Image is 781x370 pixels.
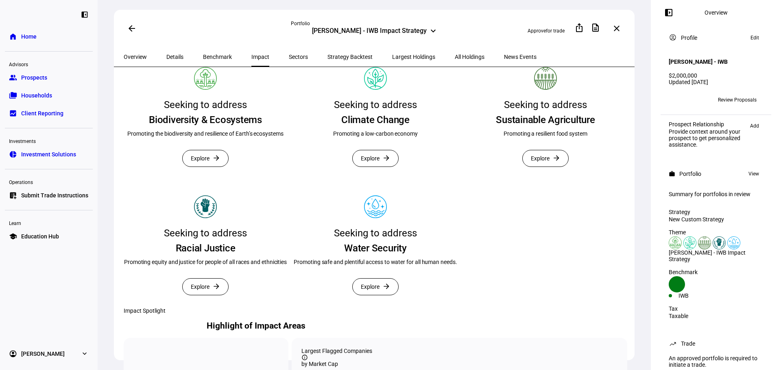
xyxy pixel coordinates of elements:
[382,282,390,290] mat-icon: arrow_forward
[333,130,418,138] div: Promoting a low-carbon economy
[504,130,587,138] div: Promoting a resilient food system
[9,232,17,240] eth-mat-symbol: school
[251,54,269,60] span: Impact
[672,97,678,103] span: JC
[528,28,546,34] span: Approve
[361,279,380,295] span: Explore
[574,23,584,32] mat-icon: ios_share
[21,232,59,240] span: Education Hub
[669,33,763,43] eth-panel-overview-card-header: Profile
[352,150,399,167] button: Explore
[711,93,763,106] button: Review Proposals
[212,282,220,290] mat-icon: arrow_forward
[21,32,37,41] span: Home
[746,33,763,43] button: Edit
[127,130,284,138] div: Promoting the biodiversity and resilience of Earth’s ecosystems
[124,307,627,314] div: Impact Spotlight
[81,350,89,358] eth-mat-symbol: expand_more
[750,121,759,131] span: Add
[344,242,407,255] div: Water Security
[681,340,695,347] div: Trade
[669,305,763,312] div: Tax
[669,72,763,79] div: $2,000,000
[176,242,236,255] div: Racial Justice
[669,169,763,179] eth-panel-overview-card-header: Portfolio
[534,67,557,90] img: Pillar icon
[341,113,410,126] div: Climate Change
[669,236,682,249] img: deforestation.colored.svg
[124,54,147,60] span: Overview
[669,269,763,275] div: Benchmark
[21,191,88,199] span: Submit Trade Instructions
[166,54,183,60] span: Details
[5,135,93,146] div: Investments
[455,54,484,60] span: All Holdings
[364,195,387,218] img: Pillar icon
[705,9,728,16] div: Overview
[5,28,93,45] a: homeHome
[5,87,93,104] a: folder_copyHouseholds
[21,350,65,358] span: [PERSON_NAME]
[713,236,726,249] img: racialJustice.colored.svg
[361,150,380,167] span: Explore
[750,33,759,43] span: Edit
[9,191,17,199] eth-mat-symbol: list_alt_add
[301,361,617,367] div: by Market Cap
[191,150,209,167] span: Explore
[81,11,89,19] eth-mat-symbol: left_panel_close
[669,216,763,223] div: New Custom Strategy
[669,209,763,215] div: Strategy
[678,292,716,299] div: IWB
[504,96,587,113] div: Seeking to address
[669,171,675,177] mat-icon: work
[301,348,617,354] div: Largest Flagged Companies
[334,96,417,113] div: Seeking to address
[164,96,247,113] div: Seeking to address
[669,128,746,148] div: Provide context around your prospect to get personalized assistance.
[531,150,550,167] span: Explore
[718,93,757,106] span: Review Proposals
[291,20,458,27] div: Portfolio
[392,54,435,60] span: Largest Holdings
[294,258,457,266] div: Promoting safe and plentiful access to water for all human needs.
[182,150,229,167] button: Explore
[352,278,399,295] button: Explore
[124,321,388,331] h2: Highlight of Impact Areas
[504,54,537,60] span: News Events
[182,278,229,295] button: Explore
[746,121,763,131] button: Add
[334,225,417,242] div: Seeking to address
[5,69,93,86] a: groupProspects
[212,154,220,162] mat-icon: arrow_forward
[289,54,308,60] span: Sectors
[5,146,93,162] a: pie_chartInvestment Solutions
[5,58,93,69] div: Advisors
[522,150,569,167] button: Explore
[669,121,746,128] div: Prospect Relationship
[727,236,740,249] img: cleanWater.colored.svg
[149,113,262,126] div: Biodiversity & Ecosystems
[21,91,52,100] span: Households
[669,339,763,348] eth-panel-overview-card-header: Trade
[203,54,232,60] span: Benchmark
[683,236,696,249] img: climateChange.colored.svg
[364,67,387,90] img: Pillar icon
[669,79,763,85] div: Updated [DATE]
[191,279,209,295] span: Explore
[669,229,763,236] div: Theme
[669,340,677,348] mat-icon: trending_up
[748,169,759,179] span: View
[9,74,17,82] eth-mat-symbol: group
[164,225,247,242] div: Seeking to address
[496,113,595,126] div: Sustainable Agriculture
[21,74,47,82] span: Prospects
[9,109,17,117] eth-mat-symbol: bid_landscape
[521,24,571,37] button: Approvefor trade
[552,154,561,162] mat-icon: arrow_forward
[591,23,600,32] mat-icon: description
[301,354,308,361] mat-icon: info_outline
[21,150,76,158] span: Investment Solutions
[5,176,93,187] div: Operations
[698,236,711,249] img: sustainableAgriculture.colored.svg
[194,67,217,90] img: Pillar icon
